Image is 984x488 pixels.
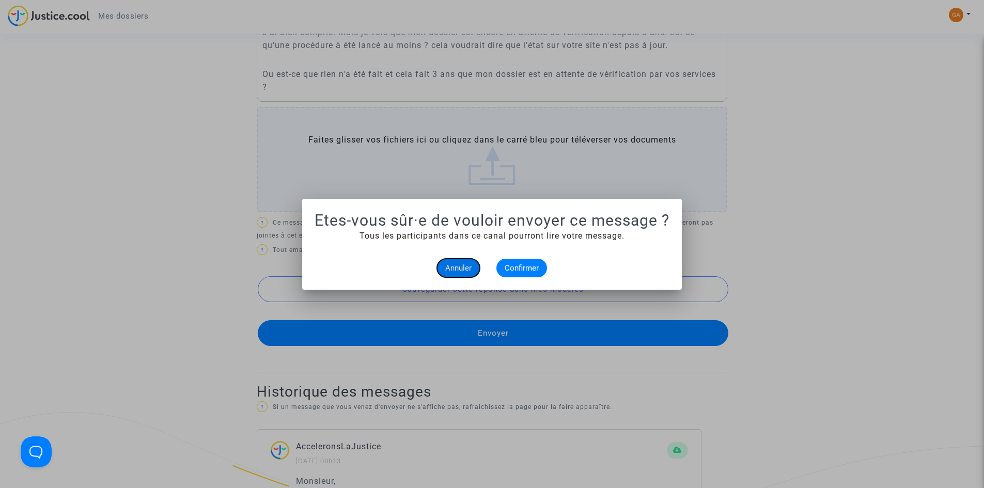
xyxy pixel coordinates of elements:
[437,259,480,277] button: Annuler
[505,263,539,273] span: Confirmer
[315,211,669,230] h1: Etes-vous sûr·e de vouloir envoyer ce message ?
[445,263,472,273] span: Annuler
[496,259,547,277] button: Confirmer
[21,436,52,467] iframe: Help Scout Beacon - Open
[360,231,624,241] span: Tous les participants dans ce canal pourront lire votre message.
